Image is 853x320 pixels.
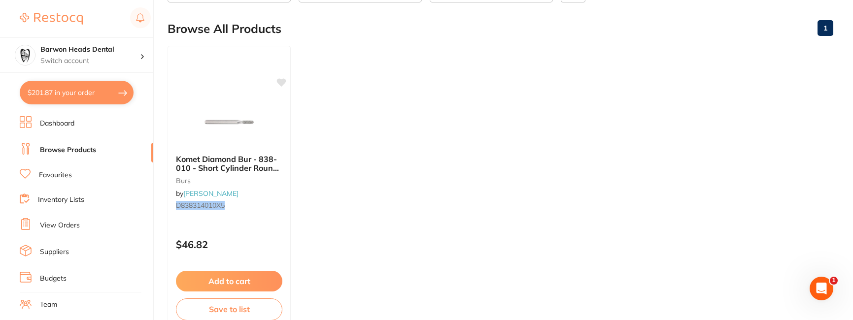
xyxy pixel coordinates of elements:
[15,45,35,65] img: Barwon Heads Dental
[40,274,67,284] a: Budgets
[197,97,261,147] img: Komet Diamond Bur - 838-010 - Short Cylinder Round - High Speed, Friction Grip (FG), 5-Pack
[40,247,69,257] a: Suppliers
[40,221,80,230] a: View Orders
[176,298,282,320] button: Save to list
[830,277,838,285] span: 1
[183,189,239,198] a: [PERSON_NAME]
[20,81,134,104] button: $201.87 in your order
[176,177,282,185] small: burs
[810,277,833,300] iframe: Intercom live chat
[168,22,281,36] h2: Browse All Products
[20,7,83,30] a: Restocq Logo
[176,154,279,191] span: Komet Diamond Bur - 838-010 - Short Cylinder Round - High Speed, Friction Grip (FG), 5-Pack
[40,145,96,155] a: Browse Products
[38,195,84,205] a: Inventory Lists
[176,271,282,291] button: Add to cart
[40,300,57,310] a: Team
[176,239,282,250] p: $46.82
[39,170,72,180] a: Favourites
[40,45,140,55] h4: Barwon Heads Dental
[40,119,74,128] a: Dashboard
[176,189,239,198] span: by
[20,13,83,25] img: Restocq Logo
[818,18,833,38] a: 1
[40,56,140,66] p: Switch account
[176,155,282,173] b: Komet Diamond Bur - 838-010 - Short Cylinder Round - High Speed, Friction Grip (FG), 5-Pack
[176,201,225,210] em: D838314010X5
